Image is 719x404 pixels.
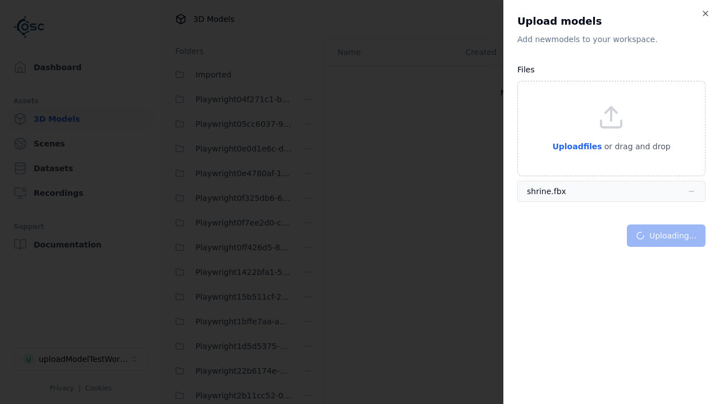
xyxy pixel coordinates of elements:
p: Add new model s to your workspace. [517,34,706,45]
h2: Upload models [517,13,706,29]
div: shrine.fbx [527,186,566,197]
p: or drag and drop [602,140,671,153]
label: Files [517,65,535,74]
span: Upload files [552,142,602,151]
